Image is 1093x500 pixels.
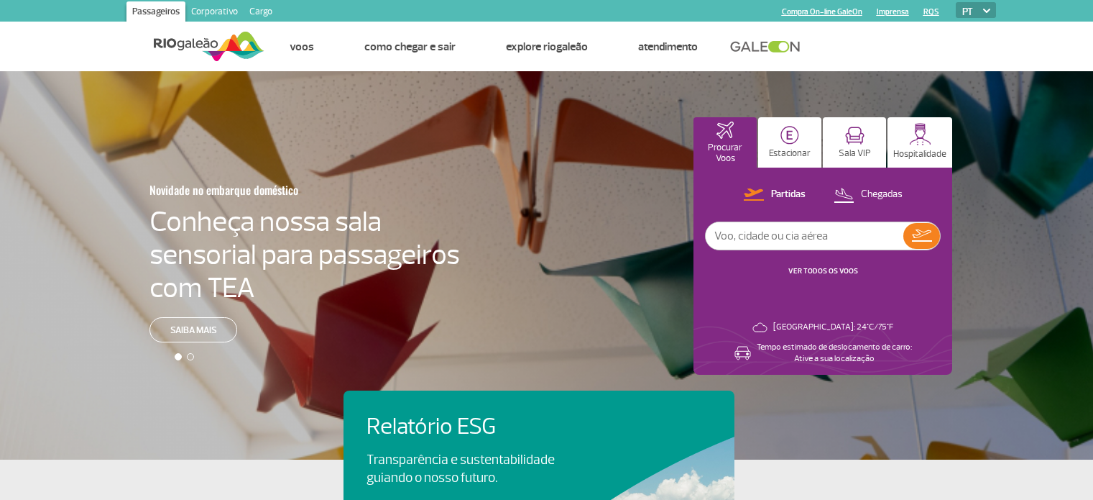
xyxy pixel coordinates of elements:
a: VER TODOS OS VOOS [788,266,858,276]
img: airplaneHomeActive.svg [716,122,734,139]
button: Chegadas [829,186,907,204]
h3: Novidade no embarque doméstico [149,175,389,205]
a: RQS [923,7,939,17]
p: Partidas [771,188,806,201]
button: Estacionar [758,117,821,168]
p: [GEOGRAPHIC_DATA]: 24°C/75°F [773,322,893,333]
p: Transparência e sustentabilidade guiando o nosso futuro. [366,451,571,487]
a: Cargo [244,1,278,24]
a: Corporativo [185,1,244,24]
a: Compra On-line GaleOn [782,7,862,17]
h4: Conheça nossa sala sensorial para passageiros com TEA [149,205,460,304]
button: Procurar Voos [693,117,757,168]
p: Estacionar [769,148,811,159]
a: Explore RIOgaleão [506,40,588,54]
button: Hospitalidade [887,117,952,168]
p: Chegadas [861,188,903,201]
h4: Relatório ESG [366,414,595,440]
a: Saiba mais [149,317,237,342]
a: Imprensa [877,7,909,17]
button: VER TODOS OS VOOS [784,265,862,277]
p: Sala VIP [839,148,871,159]
a: Atendimento [638,40,698,54]
a: Voos [290,40,314,54]
p: Hospitalidade [893,149,946,160]
a: Relatório ESGTransparência e sustentabilidade guiando o nosso futuro. [366,414,711,487]
p: Tempo estimado de deslocamento de carro: Ative a sua localização [757,342,912,365]
input: Voo, cidade ou cia aérea [706,222,903,250]
img: vipRoom.svg [845,127,864,145]
a: Como chegar e sair [364,40,456,54]
button: Sala VIP [823,117,886,168]
a: Passageiros [126,1,185,24]
img: hospitality.svg [909,123,931,145]
button: Partidas [739,186,810,204]
p: Procurar Voos [701,142,750,164]
img: carParkingHome.svg [780,126,799,145]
